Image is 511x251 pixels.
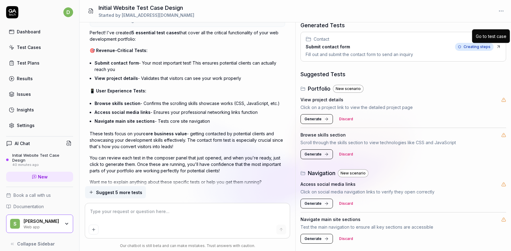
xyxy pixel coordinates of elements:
button: d [63,6,73,18]
h3: Suggested Tests [300,70,506,78]
div: Fill out and submit the contact form to send an inquiry [306,51,413,58]
p: These tests focus on your - getting contacted by potential clients and showcasing your developmen... [90,130,285,150]
a: New [6,172,73,182]
div: Dashboard [17,28,40,35]
span: Contact [314,36,329,42]
h4: Access social media links [300,181,356,187]
a: Documentation [6,203,73,210]
span: 📱 User Experience Tests: [90,88,146,93]
span: core business value [143,131,187,136]
h3: Navigation [308,169,335,177]
span: New [38,174,48,180]
span: [EMAIL_ADDRESS][DOMAIN_NAME] [122,13,194,18]
a: ContactSubmit contact formFill out and submit the contact form to send an inquiryCreating steps [300,32,506,62]
span: Generate [304,116,322,122]
h1: Initial Website Test Case Design [99,4,194,12]
a: Book a call with us [6,192,73,198]
span: S [10,219,20,229]
span: 5 essential test cases [132,30,179,35]
a: Test Cases [6,41,73,53]
a: Insights [6,104,73,116]
li: - Your most important test! This ensures potential clients can actually reach you [95,58,285,74]
div: Initial Website Test Case Design [12,153,73,163]
li: - Confirms the scrolling skills showcase works (CSS, JavaScript, etc.) [95,99,285,108]
span: Access social media links [95,110,151,115]
div: Steve [24,219,60,224]
span: Browse skills section [95,101,140,106]
div: Test Plans [17,60,39,66]
p: You can review each test in the composer panel that just opened, and when you're ready, just clic... [90,155,285,174]
div: Web app [24,224,60,229]
p: Perfect! I've created that cover all the critical functionality of your web development portfolio: [90,29,285,42]
button: Generate [300,234,333,244]
span: 🎯 Revenue-Critical Tests: [90,48,147,53]
span: Documentation [13,203,44,210]
button: Add attachment [89,225,99,234]
h4: View project details [300,96,343,103]
a: Results [6,73,73,84]
span: View project details [95,76,138,81]
span: Book a call with us [13,192,51,198]
button: Generate [300,114,333,124]
button: Generate [300,199,333,208]
button: Discard [335,114,357,124]
h4: AI Chat [15,140,30,147]
a: Issues [6,88,73,100]
h3: Generated Tests [300,21,506,29]
li: - Validates that visitors can see your work properly [95,74,285,83]
span: d [63,7,73,17]
p: Scroll through the skills section to view technologies like CSS and JavaScript [300,139,506,146]
a: Test Plans [6,57,73,69]
span: Generate [304,236,322,242]
span: Suggest 5 more tests [96,189,142,196]
button: Discard [335,234,357,244]
span: Navigate main site sections [95,118,155,124]
h3: Portfolio [308,84,330,93]
button: Suggest 5 more tests [85,186,146,198]
span: Generate [304,152,322,157]
div: Our chatbot is still beta and can make mistakes. Trust answers with caution. [85,243,290,249]
h4: Browse skills section [300,132,346,138]
div: Test Cases [17,44,41,51]
h3: Submit contact form [306,43,413,50]
p: Want me to explain anything about these specific tests or help you get them running? [90,179,285,185]
div: 40 minutes ago [12,163,73,167]
div: Issues [17,91,31,97]
a: Settings [6,119,73,131]
li: - Ensures your professional networking links function [95,108,285,117]
span: Creating steps [455,43,494,51]
button: Collapse Sidebar [6,238,73,250]
a: Initial Website Test Case Design40 minutes ago [6,153,73,167]
div: New scenario [338,169,368,177]
button: Generate [300,149,333,159]
button: Discard [335,199,357,208]
li: - Tests core site navigation [95,117,285,125]
div: Go to test case [476,33,506,39]
a: Dashboard [6,26,73,38]
span: Collapse Sidebar [17,241,55,247]
button: S[PERSON_NAME]Web app [6,215,73,233]
div: Settings [17,122,35,129]
span: Generate [304,201,322,206]
p: Click on social media navigation links to verify they open correctly [300,189,506,195]
p: Test the main navigation to ensure all key sections are accessible [300,224,506,230]
div: Results [17,75,33,82]
button: Discard [335,149,357,159]
p: Click on a project link to view the detailed project page [300,104,506,111]
div: Started by [99,12,194,18]
div: New scenario [333,85,364,93]
div: Insights [17,107,34,113]
span: Submit contact form [95,60,139,66]
h4: Navigate main site sections [300,216,360,223]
